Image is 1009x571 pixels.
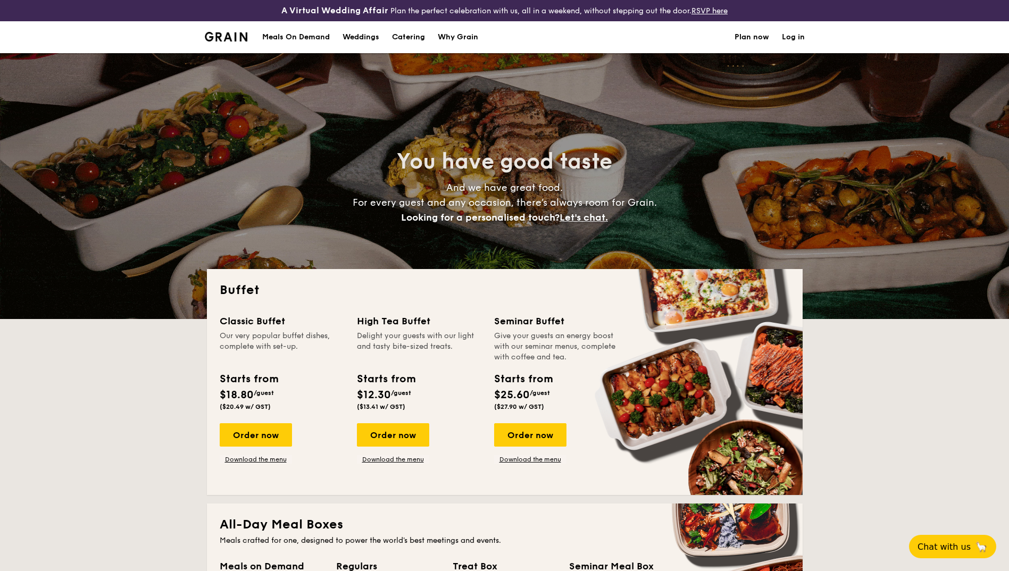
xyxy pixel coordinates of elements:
a: Download the menu [357,455,429,464]
a: Download the menu [220,455,292,464]
span: ($20.49 w/ GST) [220,403,271,410]
div: High Tea Buffet [357,314,481,329]
div: Give your guests an energy boost with our seminar menus, complete with coffee and tea. [494,331,619,363]
span: ($13.41 w/ GST) [357,403,405,410]
div: Order now [494,423,566,447]
span: Chat with us [918,542,971,552]
div: Order now [220,423,292,447]
img: Grain [205,32,248,41]
a: Logotype [205,32,248,41]
a: Why Grain [431,21,485,53]
span: /guest [254,389,274,397]
a: Log in [782,21,805,53]
div: Classic Buffet [220,314,344,329]
span: $18.80 [220,389,254,401]
div: Starts from [494,371,552,387]
div: Meals On Demand [262,21,330,53]
h2: All-Day Meal Boxes [220,516,790,533]
span: $25.60 [494,389,530,401]
a: Weddings [336,21,386,53]
a: Catering [386,21,431,53]
div: Starts from [357,371,415,387]
span: 🦙 [975,541,988,553]
a: Meals On Demand [256,21,336,53]
div: Our very popular buffet dishes, complete with set-up. [220,331,344,363]
h1: Catering [392,21,425,53]
div: Seminar Buffet [494,314,619,329]
span: And we have great food. For every guest and any occasion, there’s always room for Grain. [353,182,657,223]
span: You have good taste [397,149,612,174]
button: Chat with us🦙 [909,535,996,558]
h2: Buffet [220,282,790,299]
span: ($27.90 w/ GST) [494,403,544,410]
h4: A Virtual Wedding Affair [281,4,388,17]
span: Let's chat. [560,212,608,223]
span: /guest [391,389,411,397]
a: RSVP here [691,6,728,15]
div: Delight your guests with our light and tasty bite-sized treats. [357,331,481,363]
div: Starts from [220,371,278,387]
a: Download the menu [494,455,566,464]
div: Order now [357,423,429,447]
div: Why Grain [438,21,478,53]
span: $12.30 [357,389,391,401]
div: Plan the perfect celebration with us, all in a weekend, without stepping out the door. [198,4,811,17]
span: Looking for a personalised touch? [401,212,560,223]
div: Weddings [343,21,379,53]
span: /guest [530,389,550,397]
a: Plan now [735,21,769,53]
div: Meals crafted for one, designed to power the world's best meetings and events. [220,535,790,546]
